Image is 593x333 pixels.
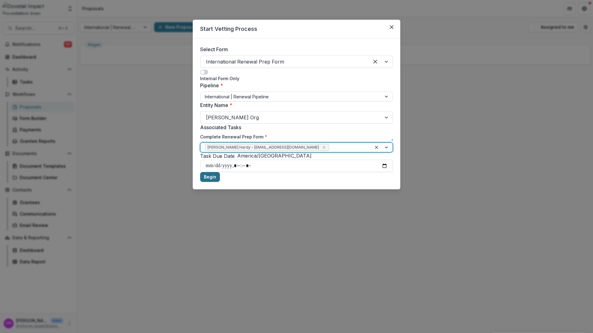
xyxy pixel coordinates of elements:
[200,172,220,182] button: Begin
[208,145,319,150] span: [PERSON_NAME] Hardy - [EMAIL_ADDRESS][DOMAIN_NAME]
[321,144,327,150] div: Remove Courtney Eker Hardy - courtney@dovetailimpact.org
[200,124,389,131] label: Associated Tasks
[193,20,400,38] header: Start Vetting Process
[373,144,380,151] div: Clear selected options
[200,75,389,82] label: Internal Form Only
[200,82,389,89] label: Pipeline
[200,152,235,160] label: Task Due Date
[200,134,267,140] label: Complete Renewal Prep Form
[200,101,389,109] label: Entity Name
[200,46,389,53] label: Select Form
[237,153,312,159] span: America/[GEOGRAPHIC_DATA]
[370,57,380,67] div: Clear selected options
[387,22,397,32] button: Close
